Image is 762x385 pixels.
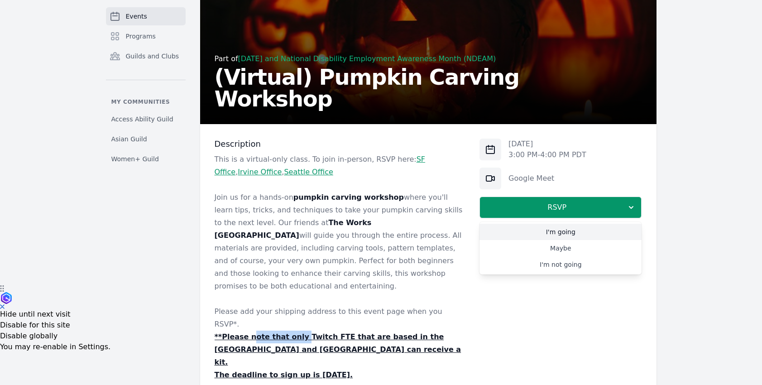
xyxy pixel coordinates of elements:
span: Women+ Guild [111,154,159,164]
p: My communities [106,98,186,106]
span: Programs [126,32,156,41]
a: Events [106,7,186,25]
span: Access Ability Guild [111,115,173,124]
a: I'm not going [479,256,642,273]
div: Part of [215,53,642,64]
h3: Description [215,139,465,149]
a: Seattle Office [284,168,333,176]
span: Asian Guild [111,135,147,144]
span: Guilds and Clubs [126,52,179,61]
a: [DATE] and National Disability Employment Awareness Month (NDEAM) [238,54,496,63]
a: Programs [106,27,186,45]
strong: pumpkin carving workshop [293,193,404,202]
a: I'm going [479,224,642,240]
p: This is a virtual-only class. To join in-person, RSVP here: , , [215,153,465,178]
u: **Please note that only Twitch FTE that are based in the [GEOGRAPHIC_DATA] and [GEOGRAPHIC_DATA] ... [215,332,461,366]
span: RSVP [487,202,627,213]
div: RSVP [479,222,642,274]
a: Women+ Guild [106,151,186,167]
a: Asian Guild [106,131,186,147]
p: Join us for a hands-on where you'll learn tips, tricks, and techniques to take your pumpkin carvi... [215,191,465,293]
p: 3:00 PM - 4:00 PM PDT [508,149,586,160]
u: The deadline to sign up is [DATE]. [215,371,353,379]
p: [DATE] [508,139,586,149]
span: Events [126,12,147,21]
a: Guilds and Clubs [106,47,186,65]
button: RSVP [479,197,642,218]
h2: (Virtual) Pumpkin Carving Workshop [215,66,642,110]
p: Please add your shipping address to this event page when you RSVP*. [215,305,465,331]
a: Access Ability Guild [106,111,186,127]
a: Google Meet [508,174,554,183]
a: Irvine Office [238,168,282,176]
a: Maybe [479,240,642,256]
nav: Sidebar [106,7,186,167]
